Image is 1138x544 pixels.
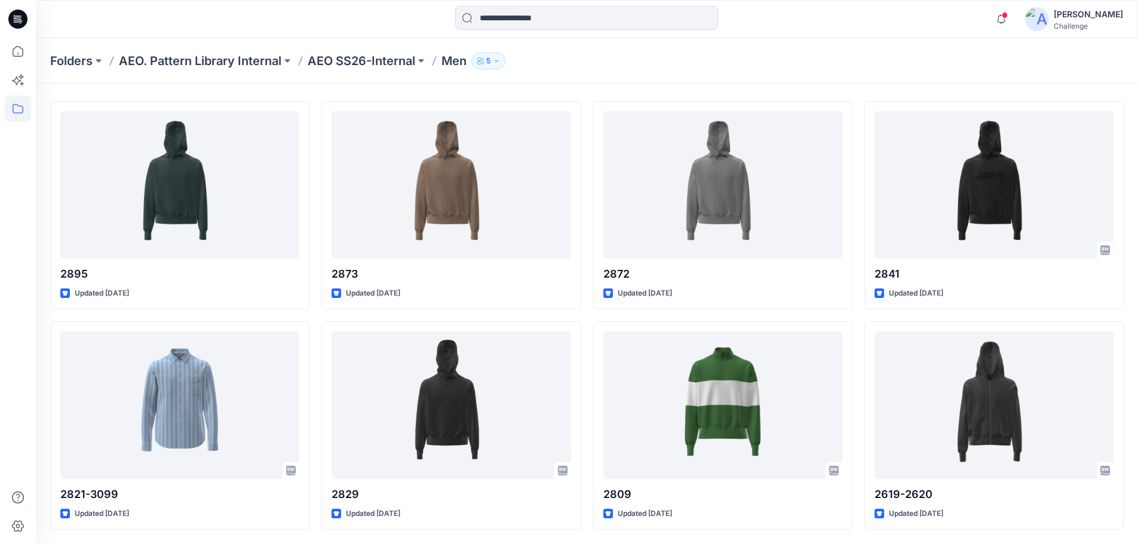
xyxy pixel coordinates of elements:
a: 2821-3099 [60,331,299,479]
a: AEO. Pattern Library Internal [119,53,281,69]
a: 2895 [60,111,299,259]
p: 2809 [603,486,842,503]
p: Updated [DATE] [75,287,129,300]
button: 5 [471,53,505,69]
img: avatar [1025,7,1049,31]
p: Updated [DATE] [889,508,943,520]
p: Updated [DATE] [618,508,672,520]
p: 2821-3099 [60,486,299,503]
p: 2619-2620 [875,486,1114,503]
a: 2619-2620 [875,331,1114,479]
a: 2809 [603,331,842,479]
p: Men [441,53,467,69]
a: Folders [50,53,93,69]
p: Updated [DATE] [889,287,943,300]
div: [PERSON_NAME] [1054,7,1123,21]
a: 2841 [875,111,1114,259]
a: 2829 [332,331,570,479]
p: 2841 [875,266,1114,282]
p: Updated [DATE] [618,287,672,300]
a: 2872 [603,111,842,259]
div: Challenge [1054,21,1123,30]
a: 2873 [332,111,570,259]
p: Updated [DATE] [75,508,129,520]
p: 2895 [60,266,299,282]
p: 5 [486,54,490,67]
p: Updated [DATE] [346,508,400,520]
p: 2829 [332,486,570,503]
p: 2872 [603,266,842,282]
p: Updated [DATE] [346,287,400,300]
p: 2873 [332,266,570,282]
a: AEO SS26-Internal [308,53,415,69]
